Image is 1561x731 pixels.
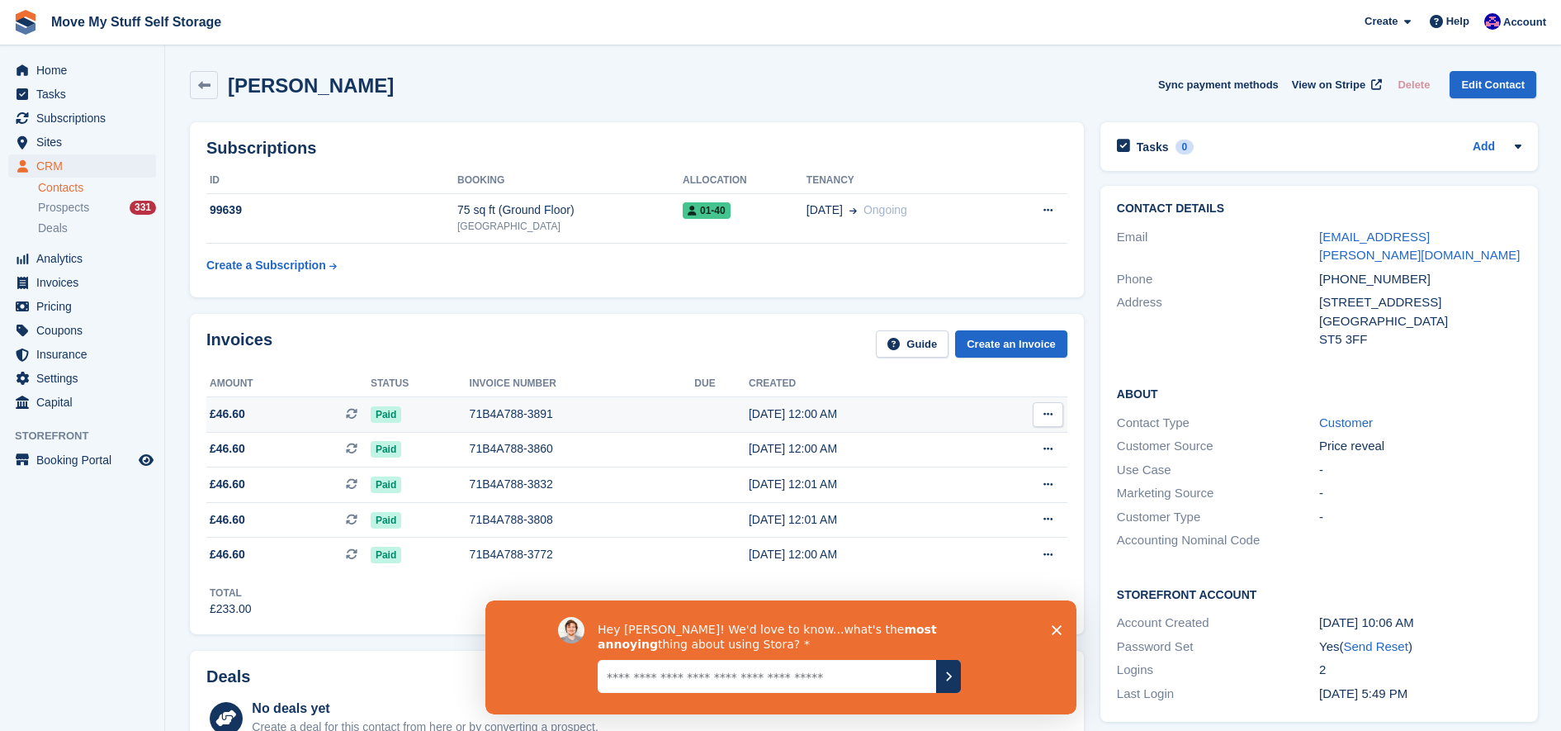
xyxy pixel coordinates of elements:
[485,600,1076,714] iframe: Survey by David from Stora
[1117,414,1319,433] div: Contact Type
[8,295,156,318] a: menu
[8,59,156,82] a: menu
[470,406,695,423] div: 71B4A788-3891
[210,586,252,600] div: Total
[1319,461,1521,480] div: -
[1319,508,1521,527] div: -
[8,271,156,294] a: menu
[210,600,252,618] div: £233.00
[371,547,401,563] span: Paid
[206,168,457,194] th: ID
[36,154,135,178] span: CRM
[36,391,135,414] span: Capital
[1117,586,1521,602] h2: Storefront Account
[371,371,470,397] th: Status
[252,699,598,719] div: No deals yet
[1117,484,1319,503] div: Marketing Source
[36,343,135,366] span: Insurance
[206,139,1067,158] h2: Subscriptions
[1117,228,1319,265] div: Email
[1343,639,1407,653] a: Send Reset
[1137,140,1169,154] h2: Tasks
[36,131,135,154] span: Sites
[1503,14,1546,31] span: Account
[36,295,135,318] span: Pricing
[470,511,695,529] div: 71B4A788-3808
[1117,293,1319,349] div: Address
[8,319,156,342] a: menu
[457,202,683,219] div: 75 sq ft (Ground Floor)
[955,330,1067,358] a: Create an Invoice
[1117,461,1319,480] div: Use Case
[13,10,38,35] img: stora-icon-8386f47178a22dfd0bd8f6a31ec36ba5ce8667c1dd55bd0f319d3a0aa187defe.svg
[1285,71,1385,98] a: View on Stripe
[1339,639,1412,653] span: ( )
[38,180,156,196] a: Contacts
[36,59,135,82] span: Home
[683,168,807,194] th: Allocation
[1319,484,1521,503] div: -
[807,168,1000,194] th: Tenancy
[1117,531,1319,550] div: Accounting Nominal Code
[749,546,977,563] div: [DATE] 12:00 AM
[876,330,948,358] a: Guide
[1391,71,1436,98] button: Delete
[457,219,683,234] div: [GEOGRAPHIC_DATA]
[210,440,245,458] span: £46.60
[130,201,156,215] div: 331
[1292,77,1365,93] span: View on Stripe
[210,546,245,563] span: £46.60
[1446,13,1469,30] span: Help
[210,406,245,423] span: £46.60
[371,477,401,493] span: Paid
[1117,202,1521,216] h2: Contact Details
[371,512,401,529] span: Paid
[36,449,135,472] span: Booking Portal
[1117,685,1319,704] div: Last Login
[38,199,156,216] a: Prospects 331
[1117,385,1521,401] h2: About
[36,367,135,390] span: Settings
[8,131,156,154] a: menu
[694,371,749,397] th: Due
[206,330,272,358] h2: Invoices
[8,83,156,106] a: menu
[36,271,135,294] span: Invoices
[210,476,245,493] span: £46.60
[38,200,89,216] span: Prospects
[1319,686,1407,700] time: 2025-08-03 16:49:47 UTC
[206,257,326,274] div: Create a Subscription
[1117,661,1319,680] div: Logins
[1319,330,1521,349] div: ST5 3FF
[807,202,843,219] span: [DATE]
[1117,270,1319,289] div: Phone
[228,74,394,97] h2: [PERSON_NAME]
[470,476,695,493] div: 71B4A788-3832
[470,546,695,563] div: 71B4A788-3772
[210,511,245,529] span: £46.60
[1117,638,1319,657] div: Password Set
[1319,437,1521,456] div: Price reveal
[371,406,401,423] span: Paid
[1319,661,1521,680] div: 2
[1319,638,1521,657] div: Yes
[206,667,250,686] h2: Deals
[136,450,156,470] a: Preview store
[15,428,164,444] span: Storefront
[1175,140,1194,154] div: 0
[1319,312,1521,331] div: [GEOGRAPHIC_DATA]
[8,107,156,130] a: menu
[1365,13,1398,30] span: Create
[8,449,156,472] a: menu
[8,343,156,366] a: menu
[1319,270,1521,289] div: [PHONE_NUMBER]
[1117,508,1319,527] div: Customer Type
[206,202,457,219] div: 99639
[45,8,228,36] a: Move My Stuff Self Storage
